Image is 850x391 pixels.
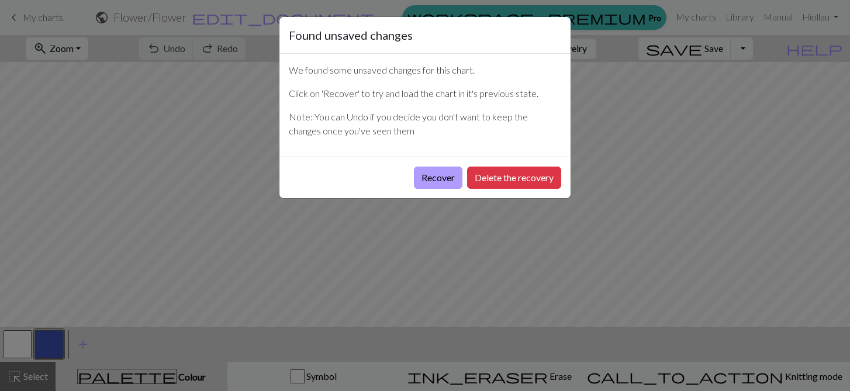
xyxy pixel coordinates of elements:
[289,86,561,101] p: Click on 'Recover' to try and load the chart in it's previous state.
[289,63,561,77] p: We found some unsaved changes for this chart.
[467,167,561,189] button: Delete the recovery
[414,167,462,189] button: Recover
[289,110,561,138] p: Note: You can Undo if you decide you don't want to keep the changes once you've seen them
[289,26,413,44] h5: Found unsaved changes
